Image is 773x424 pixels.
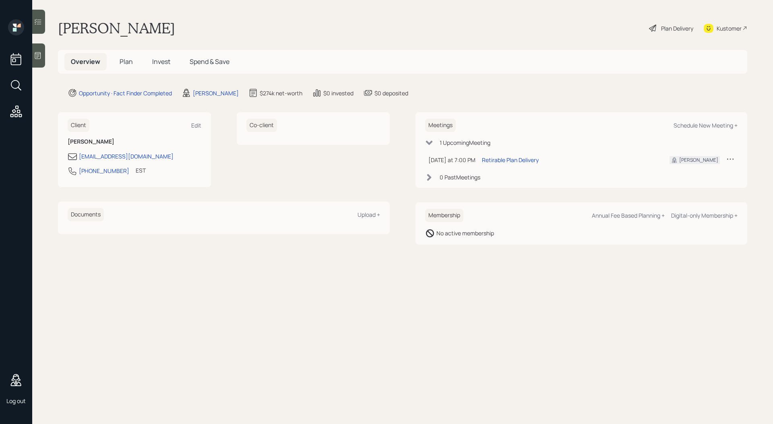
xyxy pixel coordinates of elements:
[6,397,26,405] div: Log out
[440,138,490,147] div: 1 Upcoming Meeting
[152,57,170,66] span: Invest
[482,156,539,164] div: Retirable Plan Delivery
[136,166,146,175] div: EST
[671,212,738,219] div: Digital-only Membership +
[425,119,456,132] h6: Meetings
[246,119,277,132] h6: Co-client
[58,19,175,37] h1: [PERSON_NAME]
[79,152,174,161] div: [EMAIL_ADDRESS][DOMAIN_NAME]
[436,229,494,237] div: No active membership
[79,167,129,175] div: [PHONE_NUMBER]
[191,121,201,129] div: Edit
[79,89,172,97] div: Opportunity · Fact Finder Completed
[592,212,665,219] div: Annual Fee Based Planning +
[323,89,353,97] div: $0 invested
[425,209,463,222] h6: Membership
[661,24,693,33] div: Plan Delivery
[717,24,742,33] div: Kustomer
[120,57,133,66] span: Plan
[260,89,302,97] div: $274k net-worth
[674,121,738,129] div: Schedule New Meeting +
[68,119,89,132] h6: Client
[68,208,104,221] h6: Documents
[190,57,229,66] span: Spend & Save
[193,89,239,97] div: [PERSON_NAME]
[679,156,718,164] div: [PERSON_NAME]
[374,89,408,97] div: $0 deposited
[68,138,201,145] h6: [PERSON_NAME]
[71,57,100,66] span: Overview
[440,173,480,181] div: 0 Past Meeting s
[358,211,380,218] div: Upload +
[428,156,475,164] div: [DATE] at 7:00 PM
